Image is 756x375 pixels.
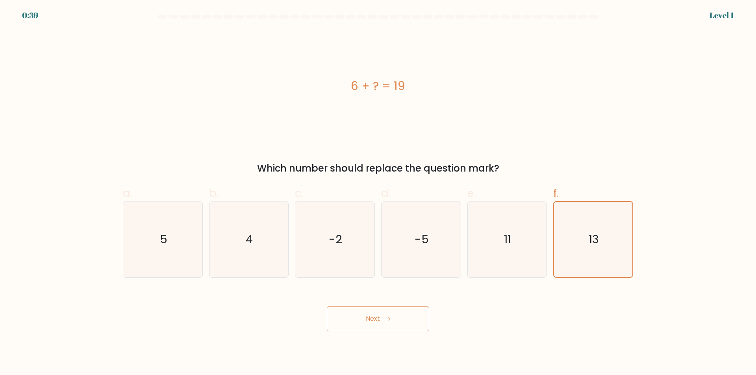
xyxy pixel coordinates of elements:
span: c. [295,185,304,201]
text: 5 [160,232,167,248]
text: 11 [504,232,511,248]
text: -2 [329,232,343,248]
span: f. [553,185,559,201]
text: 13 [589,231,599,247]
text: 4 [246,232,253,248]
span: a. [123,185,132,201]
div: Which number should replace the question mark? [128,161,628,175]
button: Next [327,306,429,331]
span: b. [209,185,219,201]
span: e. [467,185,476,201]
div: 6 + ? = 19 [123,77,633,95]
div: Level 1 [710,9,734,21]
text: -5 [415,232,429,248]
span: d. [381,185,391,201]
div: 0:39 [22,9,38,21]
